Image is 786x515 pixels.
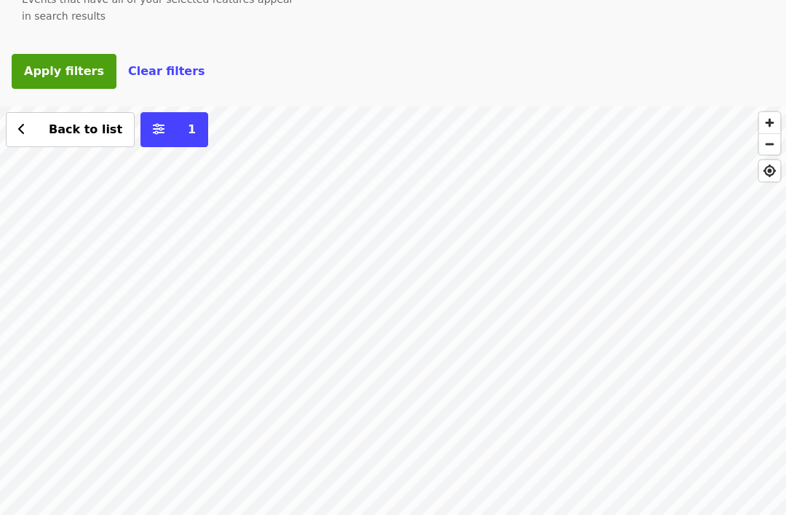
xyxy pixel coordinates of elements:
button: Apply filters [12,55,116,90]
span: Clear filters [128,65,205,79]
button: Zoom In [759,113,780,134]
i: chevron-left icon [18,123,25,137]
button: Find My Location [759,161,780,182]
button: More filters (1 selected) [140,113,208,148]
span: 1 [188,123,196,137]
button: Clear filters [128,63,205,81]
i: sliders-h icon [153,123,164,137]
button: Zoom Out [759,134,780,155]
span: Apply filters [24,65,104,79]
button: Back to list [6,113,135,148]
span: Back to list [49,123,122,137]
